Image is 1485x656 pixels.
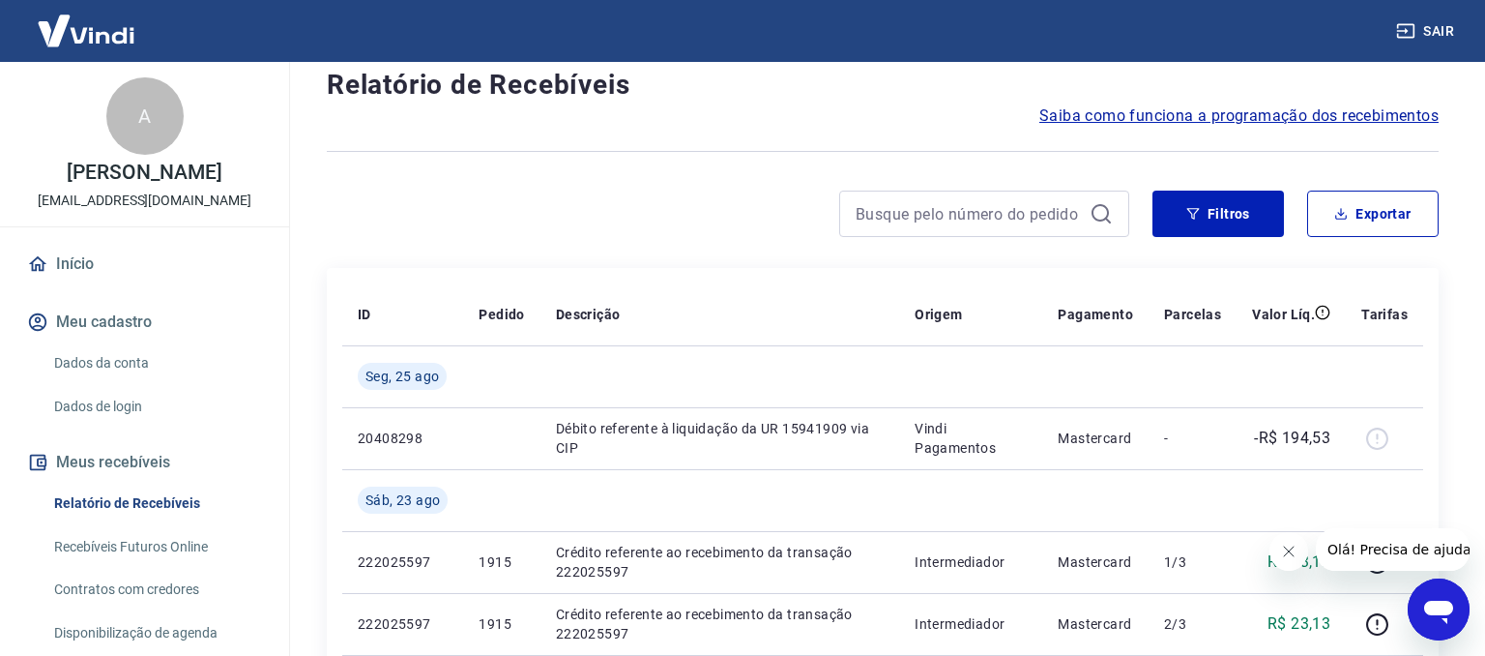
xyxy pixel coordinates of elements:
iframe: Fechar mensagem [1269,532,1308,571]
img: Vindi [23,1,149,60]
p: Vindi Pagamentos [915,419,1027,458]
a: Recebíveis Futuros Online [46,527,266,567]
p: - [1164,429,1221,448]
p: ID [358,305,371,324]
p: Mastercard [1058,429,1133,448]
p: Intermediador [915,552,1027,572]
p: Intermediador [915,614,1027,634]
div: A [106,77,184,155]
p: 1/3 [1164,552,1221,572]
p: 20408298 [358,429,448,448]
p: 2/3 [1164,614,1221,634]
input: Busque pelo número do pedido [856,199,1082,228]
a: Dados de login [46,387,266,427]
p: [PERSON_NAME] [67,163,221,183]
span: Sáb, 23 ago [365,491,440,510]
p: 1915 [479,552,524,572]
p: Tarifas [1361,305,1408,324]
span: Olá! Precisa de ajuda? [12,14,162,29]
a: Início [23,243,266,285]
p: -R$ 194,53 [1254,427,1330,450]
p: Descrição [556,305,621,324]
span: Seg, 25 ago [365,367,439,386]
iframe: Botão para abrir a janela de mensagens [1408,579,1470,641]
button: Meus recebíveis [23,441,266,484]
button: Sair [1392,14,1462,49]
p: [EMAIL_ADDRESS][DOMAIN_NAME] [38,191,251,211]
p: Mastercard [1058,614,1133,634]
p: 222025597 [358,614,448,634]
p: Parcelas [1164,305,1221,324]
button: Exportar [1307,191,1439,237]
a: Dados da conta [46,343,266,383]
p: Origem [915,305,962,324]
p: Pedido [479,305,524,324]
p: 1915 [479,614,524,634]
p: Pagamento [1058,305,1133,324]
p: Crédito referente ao recebimento da transação 222025597 [556,605,884,643]
iframe: Mensagem da empresa [1316,528,1470,571]
p: R$ 23,13 [1267,612,1330,636]
p: Mastercard [1058,552,1133,572]
a: Disponibilização de agenda [46,613,266,653]
a: Contratos com credores [46,570,266,610]
h4: Relatório de Recebíveis [327,66,1439,104]
a: Saiba como funciona a programação dos recebimentos [1039,104,1439,128]
p: Crédito referente ao recebimento da transação 222025597 [556,543,884,581]
button: Filtros [1152,191,1284,237]
p: Débito referente à liquidação da UR 15941909 via CIP [556,419,884,458]
button: Meu cadastro [23,301,266,343]
p: Valor Líq. [1252,305,1315,324]
p: 222025597 [358,552,448,572]
p: R$ 23,13 [1267,551,1330,574]
a: Relatório de Recebíveis [46,484,266,523]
